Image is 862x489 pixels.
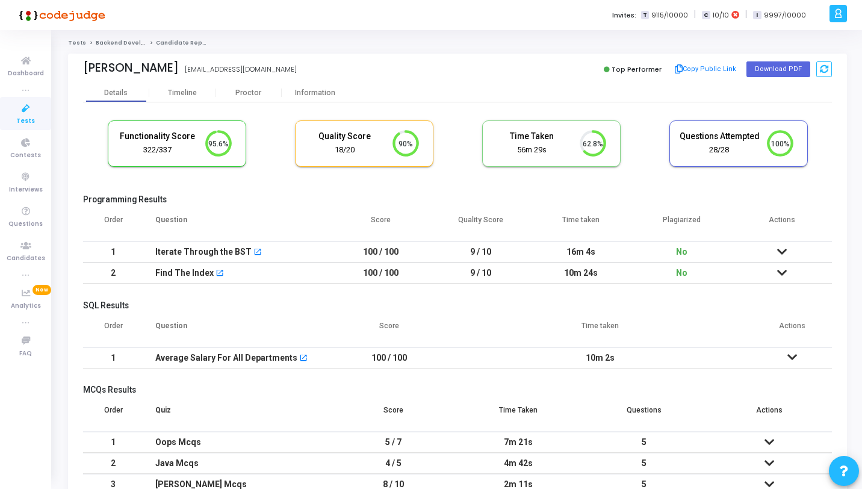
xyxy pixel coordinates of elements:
a: Tests [68,39,86,46]
span: No [676,268,687,278]
th: Quiz [143,398,330,432]
th: Plagiarized [631,208,732,241]
td: 100 / 100 [330,241,431,263]
h5: MCQs Results [83,385,832,395]
mat-icon: open_in_new [253,249,262,257]
th: Time taken [448,314,752,347]
span: 9997/10000 [764,10,806,20]
th: Quality Score [431,208,532,241]
th: Time Taken [456,398,581,432]
td: 100 / 100 [330,347,448,369]
span: Dashboard [8,69,44,79]
span: I [753,11,761,20]
td: 16m 4s [531,241,631,263]
td: 1 [83,241,143,263]
div: Java Mcqs [155,453,318,473]
div: Find The Index [155,263,214,283]
span: Candidates [7,254,45,264]
mat-icon: open_in_new [215,270,224,278]
span: Top Performer [612,64,662,74]
span: No [676,247,687,257]
td: 5 / 7 [330,432,456,453]
span: 9115/10000 [651,10,688,20]
div: Information [282,89,348,98]
td: 10m 2s [448,347,752,369]
span: T [641,11,649,20]
button: Copy Public Link [671,60,740,78]
mat-icon: open_in_new [299,355,308,363]
td: 5 [581,432,707,453]
th: Question [143,314,330,347]
th: Actions [707,398,832,432]
th: Question [143,208,330,241]
span: C [702,11,710,20]
label: Invites: [612,10,636,20]
div: 4m 42s [468,453,569,473]
div: [EMAIL_ADDRESS][DOMAIN_NAME] [185,64,297,75]
span: Contests [10,151,41,161]
th: Time taken [531,208,631,241]
div: 56m 29s [492,145,572,156]
button: Download PDF [746,61,810,77]
th: Score [330,208,431,241]
td: 1 [83,432,143,453]
span: Tests [16,116,35,126]
div: Details [104,89,128,98]
div: Oops Mcqs [155,432,318,452]
th: Order [83,398,143,432]
div: 7m 21s [468,432,569,452]
h5: Programming Results [83,195,832,205]
td: 4 / 5 [330,453,456,474]
div: [PERSON_NAME] [83,61,179,75]
div: Iterate Through the BST [155,242,252,262]
th: Score [330,314,448,347]
th: Order [83,314,143,347]
span: 10/10 [713,10,729,20]
span: | [745,8,747,21]
td: 2 [83,453,143,474]
span: Interviews [9,185,43,195]
div: 18/20 [305,145,385,156]
div: Proctor [215,89,282,98]
h5: Time Taken [492,131,572,142]
td: 9 / 10 [431,241,532,263]
td: 100 / 100 [330,263,431,284]
span: FAQ [19,349,32,359]
a: Backend Developer Assessment 1 [96,39,198,46]
div: 322/337 [117,145,198,156]
td: 5 [581,453,707,474]
td: 1 [83,347,143,369]
div: Timeline [168,89,197,98]
th: Order [83,208,143,241]
span: Questions [8,219,43,229]
div: 28/28 [679,145,760,156]
span: Candidate Report [156,39,211,46]
span: Analytics [11,301,41,311]
span: | [694,8,696,21]
td: 9 / 10 [431,263,532,284]
td: 10m 24s [531,263,631,284]
img: logo [15,3,105,27]
span: New [33,285,51,295]
h5: Questions Attempted [679,131,760,142]
td: 2 [83,263,143,284]
th: Actions [752,314,832,347]
th: Actions [731,208,832,241]
h5: SQL Results [83,301,832,311]
div: Average Salary For All Departments [155,348,297,368]
h5: Quality Score [305,131,385,142]
nav: breadcrumb [68,39,847,47]
th: Score [330,398,456,432]
th: Questions [581,398,707,432]
h5: Functionality Score [117,131,198,142]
